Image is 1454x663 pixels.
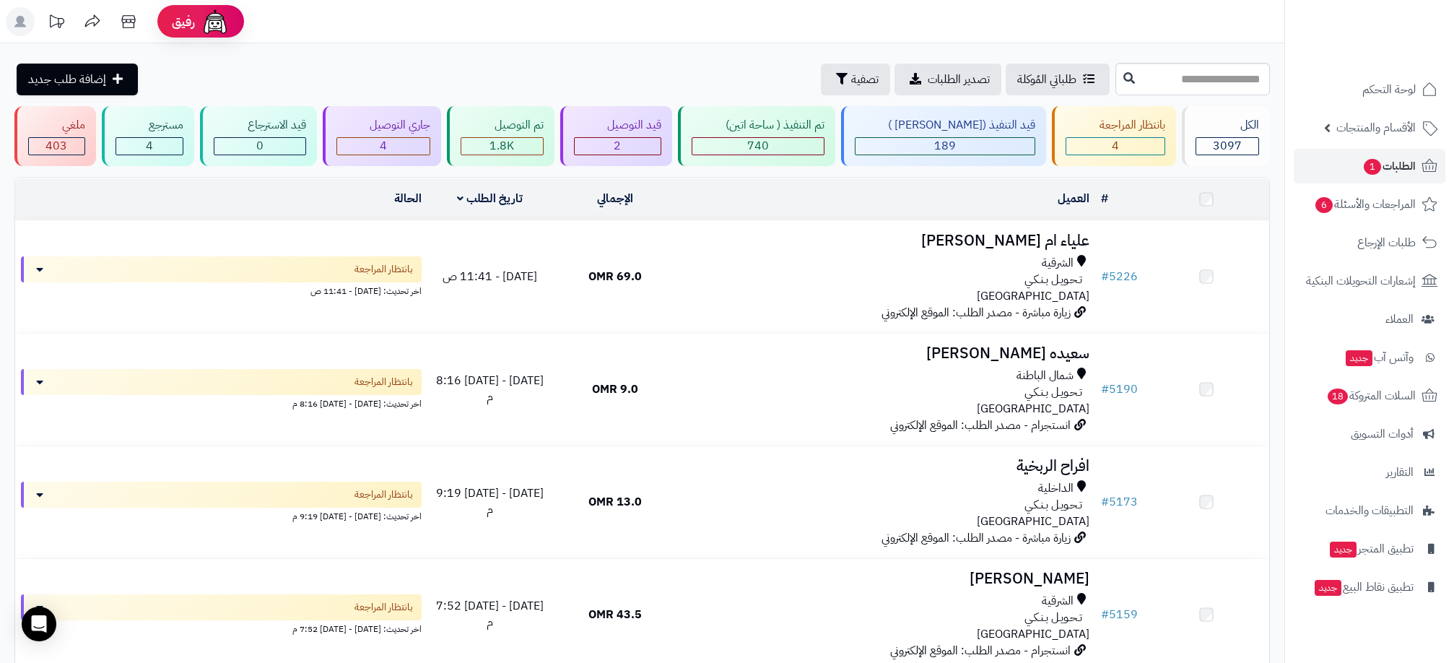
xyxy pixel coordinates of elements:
a: #5190 [1101,381,1138,398]
span: التقارير [1386,462,1414,482]
h3: [PERSON_NAME] [684,571,1089,587]
a: العميل [1058,190,1089,207]
a: أدوات التسويق [1294,417,1445,451]
span: 4 [1112,137,1119,155]
div: 740 [692,138,824,155]
span: بانتظار المراجعة [354,487,413,502]
span: المراجعات والأسئلة [1314,194,1416,214]
span: 3097 [1213,137,1242,155]
span: تـحـويـل بـنـكـي [1024,272,1082,288]
span: طلباتي المُوكلة [1017,71,1076,88]
span: 4 [146,137,153,155]
div: قيد التوصيل [574,117,662,134]
div: 4 [116,138,183,155]
span: بانتظار المراجعة [354,600,413,615]
div: 4 [1066,138,1164,155]
span: 189 [934,137,956,155]
span: إضافة طلب جديد [28,71,106,88]
span: تطبيق المتجر [1328,539,1414,559]
span: 13.0 OMR [588,493,642,511]
span: [GEOGRAPHIC_DATA] [977,287,1089,305]
div: اخر تحديث: [DATE] - 11:41 ص [21,282,422,298]
span: التطبيقات والخدمات [1325,500,1414,521]
span: 1.8K [489,137,514,155]
span: بانتظار المراجعة [354,375,413,389]
span: الأقسام والمنتجات [1336,118,1416,138]
a: # [1101,190,1108,207]
a: الطلبات1 [1294,149,1445,183]
div: بانتظار المراجعة [1066,117,1165,134]
div: 0 [214,138,305,155]
a: قيد التوصيل 2 [557,106,676,166]
a: الكل3097 [1179,106,1274,166]
a: وآتس آبجديد [1294,340,1445,375]
div: الكل [1196,117,1260,134]
span: العملاء [1385,309,1414,329]
a: إضافة طلب جديد [17,64,138,95]
span: طلبات الإرجاع [1357,233,1416,253]
span: [GEOGRAPHIC_DATA] [977,513,1089,530]
h3: افراح الربخية [684,458,1089,474]
span: انستجرام - مصدر الطلب: الموقع الإلكتروني [890,417,1071,434]
span: [DATE] - [DATE] 7:52 م [436,597,544,631]
span: تطبيق نقاط البيع [1313,577,1414,597]
a: #5226 [1101,268,1138,285]
div: قيد التنفيذ ([PERSON_NAME] ) [855,117,1036,134]
span: زيارة مباشرة - مصدر الطلب: الموقع الإلكتروني [881,529,1071,547]
span: زيارة مباشرة - مصدر الطلب: الموقع الإلكتروني [881,304,1071,321]
a: تم التوصيل 1.8K [444,106,557,166]
span: [GEOGRAPHIC_DATA] [977,625,1089,643]
span: 69.0 OMR [588,268,642,285]
span: السلات المتروكة [1326,386,1416,406]
span: 6 [1315,196,1333,214]
span: [GEOGRAPHIC_DATA] [977,400,1089,417]
span: 740 [747,137,769,155]
span: تـحـويـل بـنـكـي [1024,384,1082,401]
div: 189 [856,138,1035,155]
a: المراجعات والأسئلة6 [1294,187,1445,222]
a: لوحة التحكم [1294,72,1445,107]
span: 4 [380,137,387,155]
a: طلباتي المُوكلة [1006,64,1110,95]
span: أدوات التسويق [1351,424,1414,444]
div: 2 [575,138,661,155]
span: جديد [1330,542,1357,558]
div: 1751 [461,138,543,155]
span: 0 [256,137,264,155]
span: رفيق [172,13,195,30]
span: وآتس آب [1344,347,1414,368]
h3: علياء ام [PERSON_NAME] [684,233,1089,249]
span: [DATE] - [DATE] 9:19 م [436,485,544,519]
div: 4 [337,138,430,155]
span: تصفية [851,71,879,88]
a: ملغي 403 [12,106,99,166]
span: الطلبات [1362,156,1416,176]
span: 2 [614,137,621,155]
a: التقارير [1294,455,1445,490]
button: تصفية [821,64,890,95]
a: السلات المتروكة18 [1294,378,1445,413]
span: 403 [45,137,67,155]
a: قيد التنفيذ ([PERSON_NAME] ) 189 [838,106,1050,166]
h3: سعيده [PERSON_NAME] [684,345,1089,362]
span: 1 [1363,158,1382,175]
a: جاري التوصيل 4 [320,106,445,166]
span: 18 [1327,388,1349,405]
a: بانتظار المراجعة 4 [1049,106,1179,166]
a: طلبات الإرجاع [1294,225,1445,260]
span: إشعارات التحويلات البنكية [1306,271,1416,291]
span: شمال الباطنة [1017,368,1074,384]
span: الشرقية [1042,255,1074,272]
a: #5159 [1101,606,1138,623]
div: تم التنفيذ ( ساحة اتين) [692,117,824,134]
span: تـحـويـل بـنـكـي [1024,610,1082,626]
span: تصدير الطلبات [928,71,990,88]
a: تاريخ الطلب [457,190,523,207]
img: ai-face.png [201,7,230,36]
a: العملاء [1294,302,1445,337]
div: ملغي [28,117,85,134]
a: إشعارات التحويلات البنكية [1294,264,1445,298]
a: تحديثات المنصة [38,7,74,40]
img: logo-2.png [1356,21,1440,51]
div: اخر تحديث: [DATE] - [DATE] 9:19 م [21,508,422,523]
